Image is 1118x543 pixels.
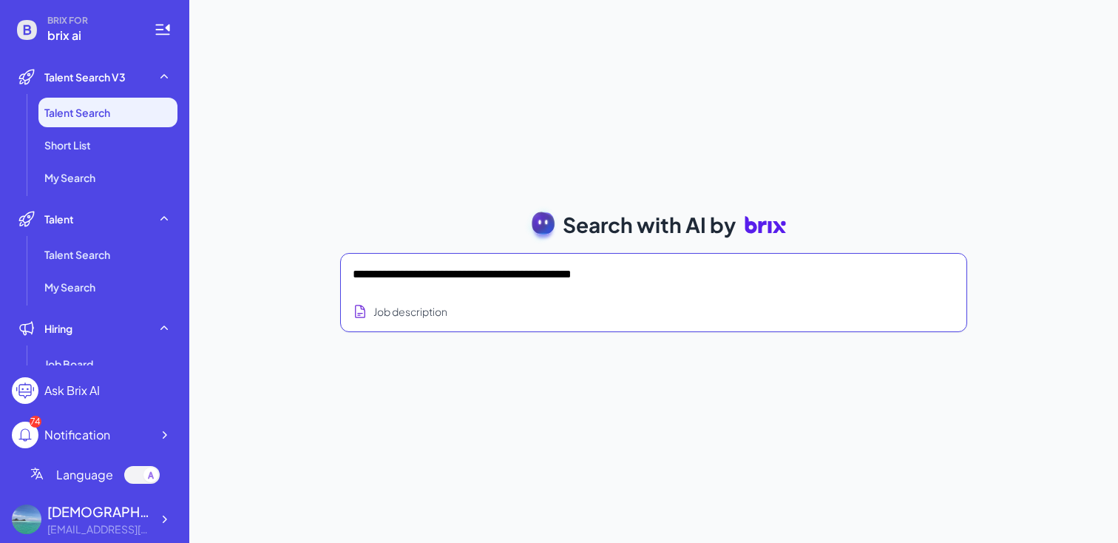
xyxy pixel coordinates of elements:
span: My Search [44,280,95,294]
div: Ask Brix AI [44,382,100,399]
img: 603306eb96b24af9be607d0c73ae8e85.jpg [12,505,41,534]
div: 74 [30,416,41,428]
div: Notification [44,426,110,444]
span: Job Board [44,357,93,371]
span: Search with AI by [563,209,736,240]
span: My Search [44,170,95,185]
span: BRIX FOR [47,15,136,27]
div: 2725121109@qq.com [47,522,151,537]
span: Talent Search V3 [44,70,126,84]
span: Language [56,466,113,484]
span: brix ai [47,27,136,44]
span: Short List [44,138,91,152]
span: Talent Search [44,105,110,120]
div: laizhineng789 laiz [47,502,151,522]
span: Talent Search [44,247,110,262]
button: Search using job description [353,298,447,326]
span: Talent [44,212,74,226]
span: Hiring [44,321,72,336]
